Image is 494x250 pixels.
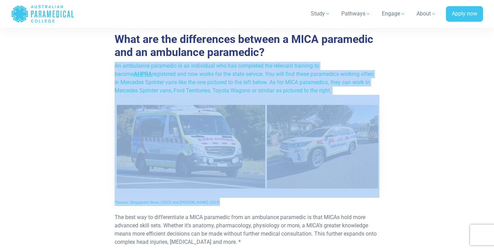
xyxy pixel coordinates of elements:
span: *Source: Shepparton News (2023) and [PERSON_NAME] (2023) [115,200,220,205]
img: What is a MICA Paramedic? [115,103,379,190]
h2: What are the differences between a MICA paramedic and an ambulance paramedic? [115,33,379,59]
a: AHPRA [134,71,152,77]
a: About [412,4,440,23]
a: Study [307,4,334,23]
span: The best way to differentiate a MICA paramedic from an ambulance paramedic is that MICAs hold mor... [115,214,377,245]
a: Engage [378,4,410,23]
a: Australian Paramedical College [11,3,74,25]
a: Apply now [446,6,483,22]
p: An ambulance paramedic is an individual who has completed the relevant training to become registe... [115,62,379,206]
a: Pathways [337,4,375,23]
